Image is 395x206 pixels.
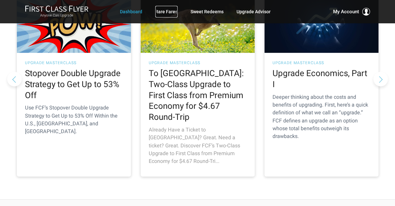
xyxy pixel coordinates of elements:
p: Already Have a Ticket to [GEOGRAPHIC_DATA]? Great. Need a ticket? Great. Discover FCF’s Two-Class... [149,126,247,165]
a: Dashboard [120,6,142,17]
h3: UPGRADE MASTERCLASS [25,61,123,65]
h3: UPGRADE MASTERCLASS [273,61,370,65]
button: Previous slide [7,72,22,86]
span: My Account [333,8,359,16]
button: Next slide [373,72,388,86]
img: First Class Flyer [25,5,88,12]
a: Upgrade Advisor [237,6,271,17]
button: My Account [333,8,370,16]
a: Sweet Redeems [191,6,224,17]
h2: Stopover Double Upgrade Strategy to Get Up to 53% Off [25,68,123,101]
small: Anyone Can Upgrade [25,13,88,18]
a: Rare Fares [155,6,178,17]
h3: UPGRADE MASTERCLASS [149,61,247,65]
h2: Upgrade Economics, Part I [273,68,370,90]
h2: To [GEOGRAPHIC_DATA]: Two-Class Upgrade to First Class from Premium Economy for $4.67 Round-Trip [149,68,247,123]
a: First Class FlyerAnyone Can Upgrade [25,5,88,18]
p: Deeper thinking about the costs and benefits of upgrading. First, here’s a quick definition of wh... [273,93,370,141]
p: Use FCF’s Stopover Double Upgrade Strategy to Get Up to 53% Off Within the U.S., [GEOGRAPHIC_DATA... [25,104,123,135]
